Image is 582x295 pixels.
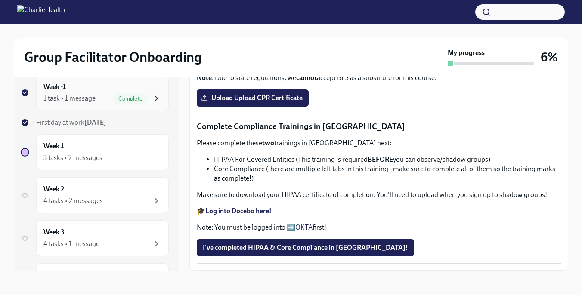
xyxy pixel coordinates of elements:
[203,243,408,252] span: I've completed HIPAA & Core Compliance in [GEOGRAPHIC_DATA]!
[197,206,561,216] p: 🎓
[197,223,561,232] p: Note: You must be logged into ➡️ first!
[43,239,99,249] div: 4 tasks • 1 message
[205,207,272,215] a: Log into Docebo here!
[43,227,65,237] h6: Week 3
[21,220,169,256] a: Week 34 tasks • 1 message
[368,155,393,163] strong: BEFORE
[21,134,169,170] a: Week 13 tasks • 2 messages
[197,74,212,82] strong: Note
[197,239,414,256] button: I've completed HIPAA & Core Compliance in [GEOGRAPHIC_DATA]!
[24,49,202,66] h2: Group Facilitator Onboarding
[43,153,102,163] div: 3 tasks • 2 messages
[295,223,313,231] a: OKTA
[197,138,561,148] p: Please complete these trainings in [GEOGRAPHIC_DATA] next:
[262,139,274,147] strong: two
[541,49,558,65] h3: 6%
[43,270,65,280] h6: Week 4
[113,95,148,102] span: Complete
[17,5,65,19] img: CharlieHealth
[84,118,106,126] strong: [DATE]
[296,74,317,82] strong: cannot
[203,94,303,102] span: Upload Upload CPR Certificate
[21,75,169,111] a: Week -11 task • 1 messageComplete
[43,141,64,151] h6: Week 1
[43,82,66,92] h6: Week -1
[197,73,561,83] p: : Due to state regulations, we accept BLS as a substitute for this course.
[197,190,561,200] p: Make sure to download your HIPAA certificate of completion. You'll need to upload when you sign u...
[36,118,106,126] span: First day at work
[214,164,561,183] li: Core Compliance (there are multiple left tabs in this training - make sure to complete all of the...
[43,184,64,194] h6: Week 2
[43,94,96,103] div: 1 task • 1 message
[21,118,169,127] a: First day at work[DATE]
[214,155,561,164] li: HIPAA For Covered Entities (This training is required you can observe/shadow groups)
[197,89,309,107] label: Upload Upload CPR Certificate
[43,196,103,206] div: 4 tasks • 2 messages
[21,177,169,213] a: Week 24 tasks • 2 messages
[197,121,561,132] p: Complete Compliance Trainings in [GEOGRAPHIC_DATA]
[448,48,485,58] strong: My progress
